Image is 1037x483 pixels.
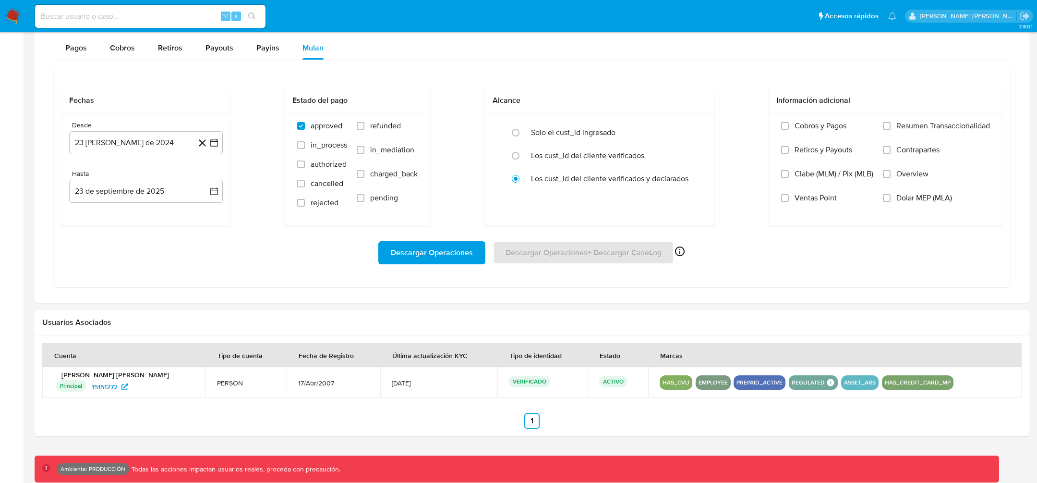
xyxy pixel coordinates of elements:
[60,467,125,471] p: Ambiente: PRODUCCIÓN
[825,11,879,21] span: Accesos rápidos
[242,10,262,23] button: search-icon
[35,10,265,23] input: Buscar usuario o caso...
[1019,23,1032,30] span: 3.160.1
[920,12,1017,21] p: stella.andriano@mercadolibre.com
[235,12,238,21] span: s
[129,465,340,474] p: Todas las acciones impactan usuarios reales, proceda con precaución.
[222,12,229,21] span: ⌥
[1020,11,1030,21] a: Salir
[888,12,896,20] a: Notificaciones
[42,318,1022,327] h2: Usuarios Asociados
